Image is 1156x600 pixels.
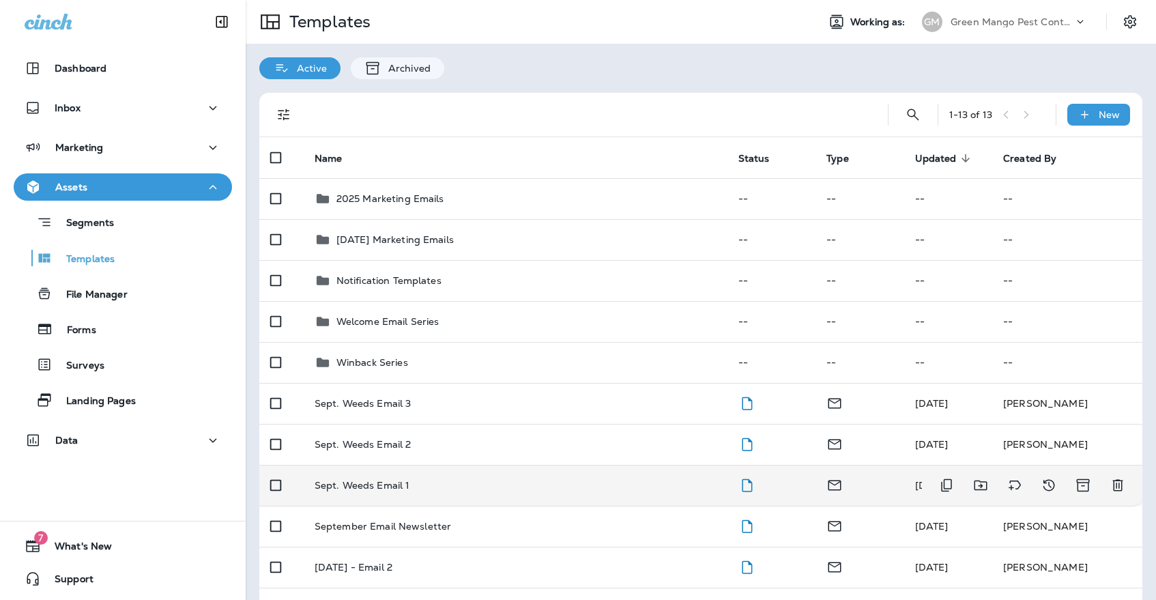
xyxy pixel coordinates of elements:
[915,479,949,491] span: Maddie Madonecsky
[315,152,360,165] span: Name
[904,219,992,260] td: --
[53,289,128,302] p: File Manager
[203,8,241,35] button: Collapse Sidebar
[41,573,93,590] span: Support
[53,360,104,373] p: Surveys
[904,260,992,301] td: --
[315,562,392,573] p: [DATE] - Email 2
[336,316,439,327] p: Welcome Email Series
[738,519,755,531] span: Draft
[815,219,904,260] td: --
[949,109,992,120] div: 1 - 13 of 13
[915,438,949,451] span: Maddie Madonecsky
[14,55,232,82] button: Dashboard
[915,397,949,410] span: Maddie Madonecsky
[315,439,411,450] p: Sept. Weeds Email 2
[992,260,1142,301] td: --
[992,506,1142,547] td: [PERSON_NAME]
[1099,109,1120,120] p: New
[727,219,815,260] td: --
[41,541,112,557] span: What's New
[738,478,755,490] span: Draft
[14,386,232,414] button: Landing Pages
[738,560,755,572] span: Draft
[53,324,96,337] p: Forms
[826,152,867,165] span: Type
[815,260,904,301] td: --
[336,275,442,286] p: Notification Templates
[1118,10,1142,34] button: Settings
[1003,153,1056,165] span: Created By
[915,153,957,165] span: Updated
[270,101,298,128] button: Filters
[315,480,410,491] p: Sept. Weeds Email 1
[315,521,452,532] p: September Email Newsletter
[992,547,1142,588] td: [PERSON_NAME]
[727,342,815,383] td: --
[1104,472,1131,499] button: Delete
[826,437,843,449] span: Email
[899,101,927,128] button: Search Templates
[992,424,1142,465] td: [PERSON_NAME]
[53,253,115,266] p: Templates
[922,12,942,32] div: GM
[738,396,755,408] span: Draft
[992,383,1142,424] td: [PERSON_NAME]
[951,16,1073,27] p: Green Mango Pest Control
[55,63,106,74] p: Dashboard
[55,142,103,153] p: Marketing
[933,472,960,499] button: Duplicate
[915,152,974,165] span: Updated
[1001,472,1028,499] button: Add tags
[53,217,114,231] p: Segments
[284,12,371,32] p: Templates
[315,398,411,409] p: Sept. Weeds Email 3
[826,519,843,531] span: Email
[55,182,87,192] p: Assets
[727,301,815,342] td: --
[826,560,843,572] span: Email
[315,153,343,165] span: Name
[992,342,1142,383] td: --
[992,219,1142,260] td: --
[904,342,992,383] td: --
[14,427,232,454] button: Data
[14,94,232,122] button: Inbox
[14,134,232,161] button: Marketing
[53,395,136,408] p: Landing Pages
[992,301,1142,342] td: --
[815,342,904,383] td: --
[14,244,232,272] button: Templates
[14,208,232,237] button: Segments
[904,301,992,342] td: --
[55,435,78,446] p: Data
[826,396,843,408] span: Email
[826,478,843,490] span: Email
[727,260,815,301] td: --
[14,565,232,592] button: Support
[738,153,770,165] span: Status
[14,173,232,201] button: Assets
[381,63,431,74] p: Archived
[14,532,232,560] button: 7What's New
[967,472,994,499] button: Move to folder
[915,561,949,573] span: Maddie Madonecsky
[992,178,1142,219] td: --
[1035,472,1063,499] button: View Changelog
[55,102,81,113] p: Inbox
[850,16,908,28] span: Working as:
[290,63,327,74] p: Active
[915,520,949,532] span: Maddie Madonecsky
[14,315,232,343] button: Forms
[826,153,849,165] span: Type
[815,301,904,342] td: --
[14,350,232,379] button: Surveys
[336,234,454,245] p: [DATE] Marketing Emails
[1003,152,1074,165] span: Created By
[815,178,904,219] td: --
[336,357,408,368] p: Winback Series
[738,152,787,165] span: Status
[336,193,444,204] p: 2025 Marketing Emails
[34,531,48,545] span: 7
[727,178,815,219] td: --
